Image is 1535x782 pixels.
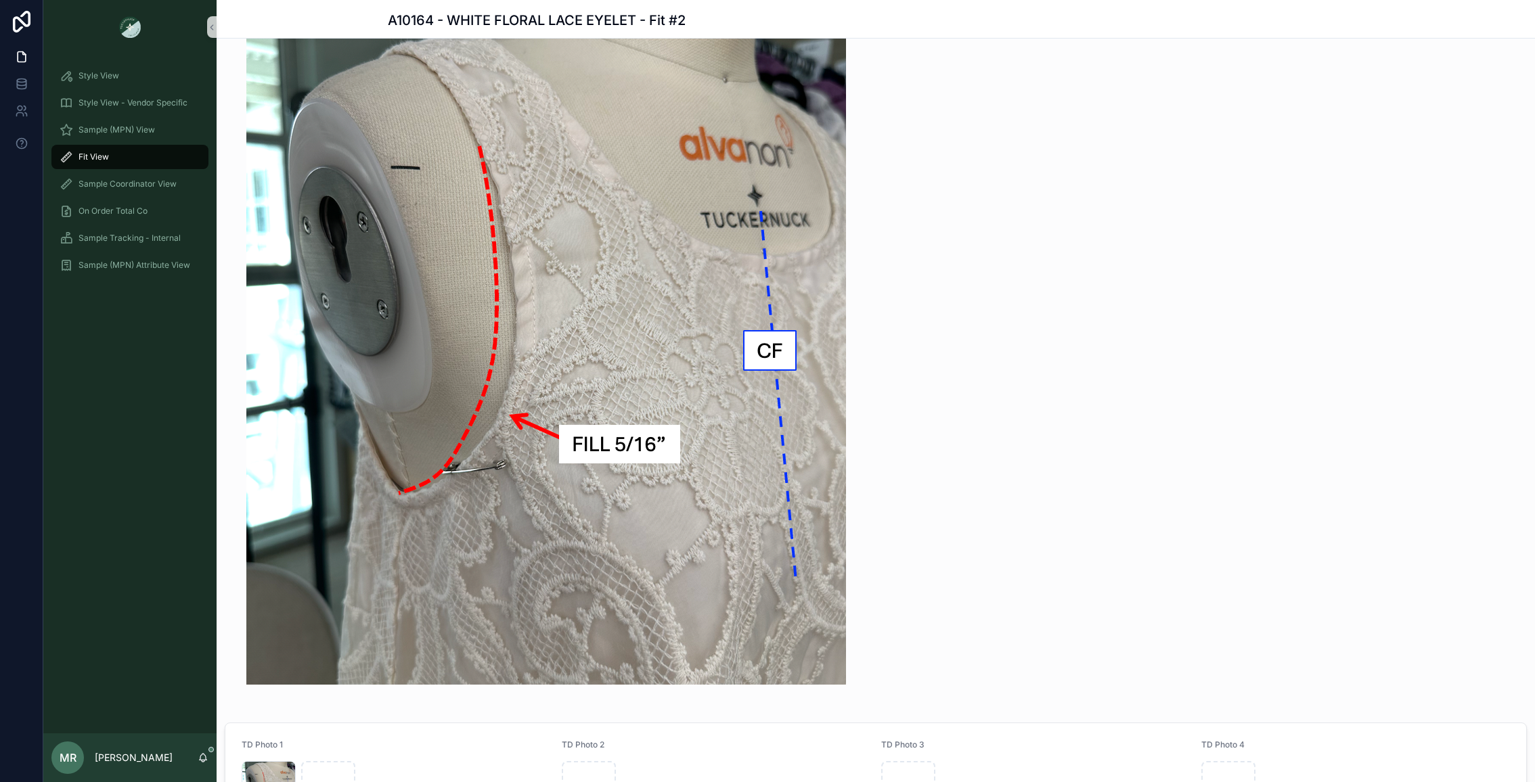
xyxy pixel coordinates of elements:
[79,206,148,216] span: On Order Total Co
[1201,739,1245,750] span: TD Photo 4
[242,739,283,750] span: TD Photo 1
[79,260,190,271] span: Sample (MPN) Attribute View
[562,739,604,750] span: TD Photo 2
[79,179,177,189] span: Sample Coordinator View
[79,152,109,162] span: Fit View
[51,172,208,196] a: Sample Coordinator View
[79,233,181,244] span: Sample Tracking - Internal
[388,11,686,30] h1: A10164 - WHITE FLORAL LACE EYELET - Fit #2
[95,751,173,764] p: [PERSON_NAME]
[79,97,187,108] span: Style View - Vendor Specific
[881,739,925,750] span: TD Photo 3
[119,16,141,38] img: App logo
[43,54,217,733] div: scrollable content
[79,70,119,81] span: Style View
[51,64,208,88] a: Style View
[51,118,208,142] a: Sample (MPN) View
[60,750,76,766] span: MR
[79,124,155,135] span: Sample (MPN) View
[51,253,208,277] a: Sample (MPN) Attribute View
[51,91,208,115] a: Style View - Vendor Specific
[51,145,208,169] a: Fit View
[51,199,208,223] a: On Order Total Co
[51,226,208,250] a: Sample Tracking - Internal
